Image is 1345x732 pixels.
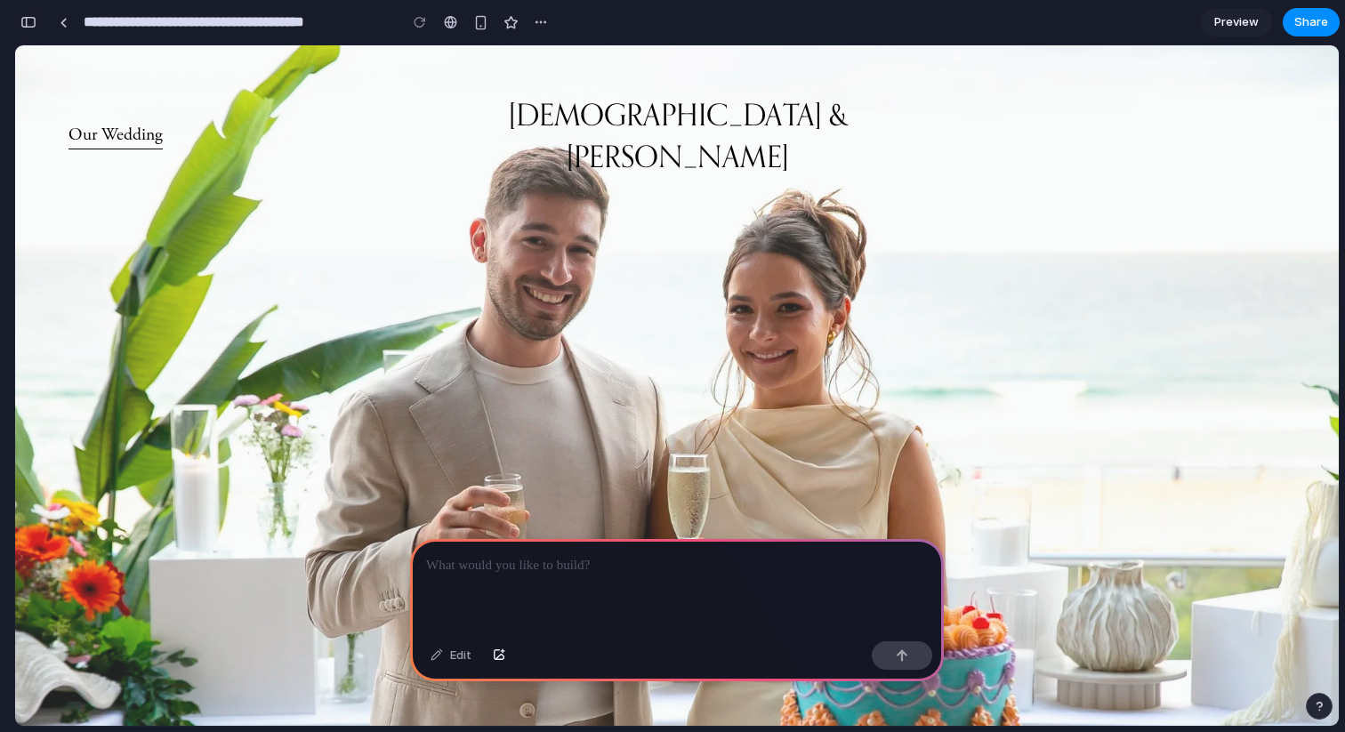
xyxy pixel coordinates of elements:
[1214,13,1259,31] span: Preview
[1283,8,1340,36] button: Share
[494,51,833,129] a: [DEMOGRAPHIC_DATA] & [PERSON_NAME]
[53,74,148,105] a: Our Wedding
[1201,8,1272,36] a: Preview
[1294,13,1328,31] span: Share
